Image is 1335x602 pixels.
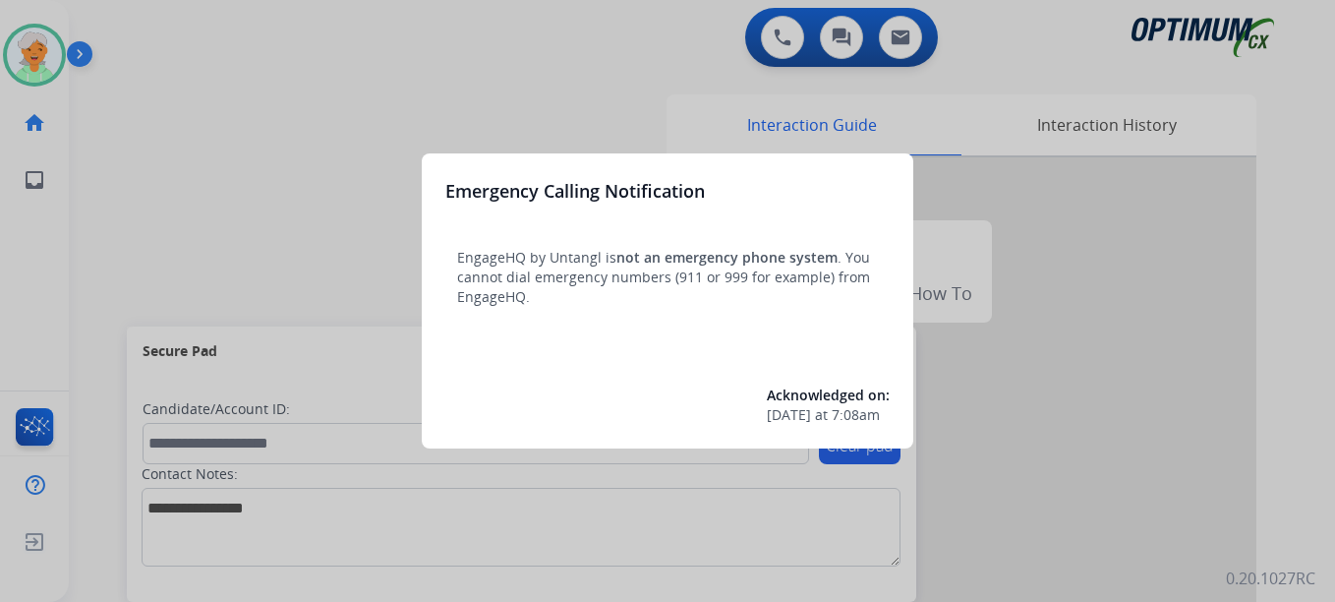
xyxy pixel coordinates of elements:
h3: Emergency Calling Notification [445,177,705,205]
p: 0.20.1027RC [1226,567,1315,590]
span: [DATE] [767,405,811,425]
div: at [767,405,890,425]
span: 7:08am [832,405,880,425]
span: not an emergency phone system [616,248,838,267]
p: EngageHQ by Untangl is . You cannot dial emergency numbers (911 or 999 for example) from EngageHQ. [457,248,878,307]
span: Acknowledged on: [767,386,890,404]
